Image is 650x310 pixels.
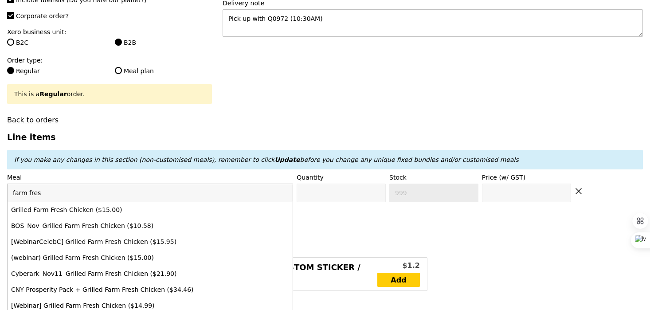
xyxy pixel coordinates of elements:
[389,173,478,182] label: Stock
[482,173,571,182] label: Price (w/ GST)
[11,237,219,246] div: [WebinarCelebC] Grilled Farm Fresh Chicken ($15.95)
[7,228,643,236] h4: Unique Fixed Bundles
[7,133,643,142] h3: Line items
[7,12,14,19] input: Corporate order?
[39,90,67,98] b: Regular
[14,90,205,98] div: This is a order.
[11,285,219,294] div: CNY Prosperity Pack + Grilled Farm Fresh Chicken ($34.46)
[7,67,104,75] label: Regular
[14,156,519,163] em: If you make any changes in this section (non-customised meals), remember to click before you chan...
[377,273,420,287] a: Add
[7,38,104,47] label: B2C
[230,261,377,287] div: [Add on] Custom Sticker / Label
[7,56,212,65] label: Order type:
[7,300,643,309] h4: Customised Meals
[11,205,219,214] div: Grilled Farm Fresh Chicken ($15.00)
[16,12,69,20] span: Corporate order?
[297,173,386,182] label: Quantity
[11,301,219,310] div: [Webinar] Grilled Farm Fresh Chicken ($14.99)
[115,67,122,74] input: Meal plan
[7,27,212,36] label: Xero business unit:
[274,156,300,163] b: Update
[11,253,219,262] div: (webinar) Grilled Farm Fresh Chicken ($15.00)
[7,67,14,74] input: Regular
[7,173,293,182] label: Meal
[7,39,14,46] input: B2C
[11,269,219,278] div: Cyberark_Nov11_Grilled Farm Fresh Chicken ($21.90)
[377,260,420,271] div: $1.2
[115,39,122,46] input: B2B
[7,116,59,124] a: Back to orders
[11,221,219,230] div: BOS_Nov_Grilled Farm Fresh Chicken ($10.58)
[115,38,212,47] label: B2B
[115,67,212,75] label: Meal plan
